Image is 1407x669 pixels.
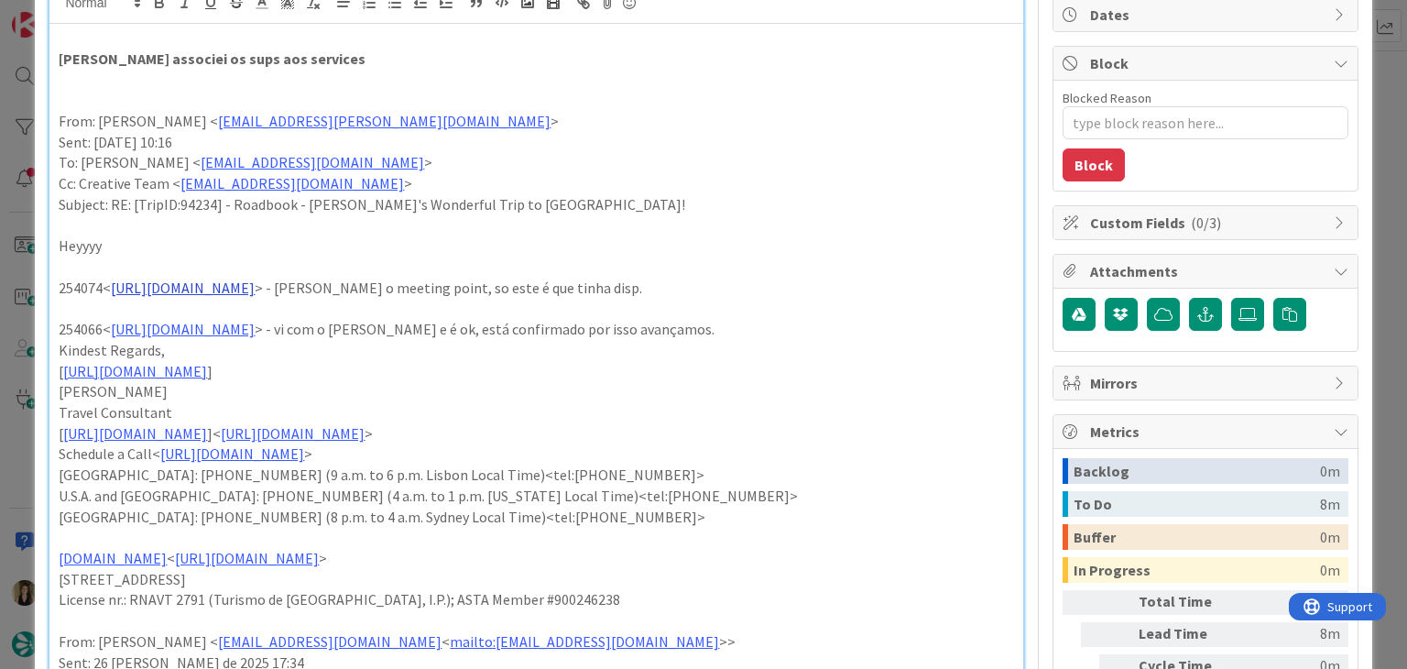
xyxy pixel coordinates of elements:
div: 8m [1320,491,1340,517]
strong: [PERSON_NAME] associei os sups aos services [59,49,365,68]
span: Custom Fields [1090,212,1325,234]
p: [GEOGRAPHIC_DATA]: [PHONE_NUMBER] (9 a.m. to 6 p.m. Lisbon Local Time)<tel:[PHONE_NUMBER]> [59,465,1013,486]
p: [GEOGRAPHIC_DATA]: [PHONE_NUMBER] (8 p.m. to 4 a.m. Sydney Local Time)<tel:[PHONE_NUMBER]> [59,507,1013,528]
div: 8m [1247,590,1340,615]
div: In Progress [1074,557,1320,583]
p: [STREET_ADDRESS] [59,569,1013,590]
p: Cc: Creative Team < > [59,173,1013,194]
span: Support [38,3,83,25]
a: [URL][DOMAIN_NAME] [111,320,255,338]
a: [EMAIL_ADDRESS][DOMAIN_NAME] [218,632,442,651]
span: ( 0/3 ) [1191,214,1221,232]
div: 0m [1320,557,1340,583]
p: License nr.: RNAVT 2791 (Turismo de [GEOGRAPHIC_DATA], I.P.); ASTA Member #900246238 [59,589,1013,610]
p: Sent: [DATE] 10:16 [59,132,1013,153]
a: [EMAIL_ADDRESS][DOMAIN_NAME] [180,174,404,192]
p: Kindest Regards, [59,340,1013,361]
button: Block [1063,148,1125,181]
p: U.S.A. and [GEOGRAPHIC_DATA]: [PHONE_NUMBER] (4 a.m. to 1 p.m. [US_STATE] Local Time)<tel:[PHONE_... [59,486,1013,507]
div: 0m [1320,458,1340,484]
div: To Do [1074,491,1320,517]
a: [URL][DOMAIN_NAME] [221,424,365,443]
a: [EMAIL_ADDRESS][PERSON_NAME][DOMAIN_NAME] [218,112,551,130]
p: Heyyyy [59,236,1013,257]
p: < > [59,548,1013,569]
div: 8m [1247,622,1340,647]
a: mailto:[EMAIL_ADDRESS][DOMAIN_NAME] [450,632,719,651]
a: [URL][DOMAIN_NAME] [63,362,207,380]
div: Lead Time [1139,622,1239,647]
label: Blocked Reason [1063,90,1151,106]
span: Dates [1090,4,1325,26]
span: Block [1090,52,1325,74]
p: Subject: RE: [TripID:94234] - Roadbook - [PERSON_NAME]'s Wonderful Trip to [GEOGRAPHIC_DATA]! [59,194,1013,215]
p: To: [PERSON_NAME] < > [59,152,1013,173]
div: Total Time [1139,590,1239,615]
p: 254066< > - vi com o [PERSON_NAME] e é ok, está confirmado por isso avançamos. [59,319,1013,340]
span: Attachments [1090,260,1325,282]
a: [URL][DOMAIN_NAME] [111,279,255,297]
p: [PERSON_NAME] [59,381,1013,402]
a: [URL][DOMAIN_NAME] [160,444,304,463]
p: [ ]< > [59,423,1013,444]
a: [DOMAIN_NAME] [59,549,167,567]
span: Metrics [1090,421,1325,443]
p: From: [PERSON_NAME] < > [59,111,1013,132]
a: [URL][DOMAIN_NAME] [175,549,319,567]
a: [URL][DOMAIN_NAME] [63,424,207,443]
span: Mirrors [1090,372,1325,394]
p: [ ] [59,361,1013,382]
a: [EMAIL_ADDRESS][DOMAIN_NAME] [201,153,424,171]
div: Backlog [1074,458,1320,484]
p: 254074< > - [PERSON_NAME] o meeting point, so este é que tinha disp. [59,278,1013,299]
p: Schedule a Call< > [59,444,1013,465]
p: From: [PERSON_NAME] < < >> [59,631,1013,653]
div: 0m [1320,524,1340,550]
p: Travel Consultant [59,402,1013,423]
div: Buffer [1074,524,1320,550]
